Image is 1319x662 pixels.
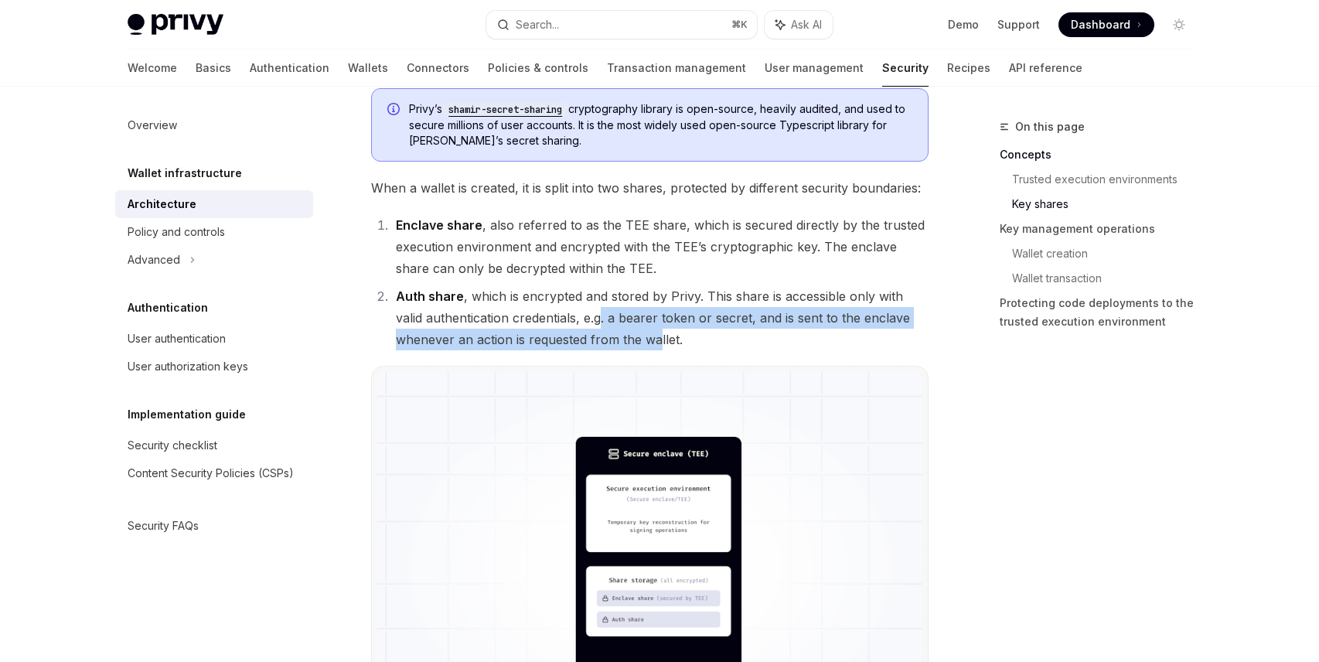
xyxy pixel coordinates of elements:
a: Security [882,49,929,87]
a: Overview [115,111,313,139]
a: User authentication [115,325,313,353]
div: Policy and controls [128,223,225,241]
span: On this page [1015,118,1085,136]
div: Architecture [128,195,196,213]
li: , also referred to as the TEE share, which is secured directly by the trusted execution environme... [391,214,929,279]
a: Wallet creation [1012,241,1204,266]
button: Toggle dark mode [1167,12,1191,37]
a: Key management operations [1000,217,1204,241]
a: Policies & controls [488,49,588,87]
a: API reference [1009,49,1082,87]
a: Recipes [947,49,990,87]
svg: Info [387,103,403,118]
strong: Enclave share [396,217,482,233]
a: Welcome [128,49,177,87]
a: Demo [948,17,979,32]
div: Overview [128,116,177,135]
span: When a wallet is created, it is split into two shares, protected by different security boundaries: [371,177,929,199]
code: shamir-secret-sharing [442,102,568,118]
li: , which is encrypted and stored by Privy. This share is accessible only with valid authentication... [391,285,929,350]
span: ⌘ K [731,19,748,31]
div: User authorization keys [128,357,248,376]
a: Security checklist [115,432,313,459]
span: Dashboard [1071,17,1130,32]
a: shamir-secret-sharing [442,102,568,115]
div: Content Security Policies (CSPs) [128,464,294,483]
a: Authentication [250,49,329,87]
button: Ask AI [765,11,833,39]
div: Advanced [128,251,180,269]
a: Protecting code deployments to the trusted execution environment [1000,291,1204,334]
strong: Auth share [396,288,464,304]
a: Dashboard [1058,12,1154,37]
a: Basics [196,49,231,87]
h5: Wallet infrastructure [128,164,242,183]
h5: Authentication [128,299,208,317]
div: Security FAQs [128,517,199,535]
img: light logo [128,14,223,36]
a: Wallet transaction [1012,266,1204,291]
a: Key shares [1012,192,1204,217]
span: Ask AI [791,17,822,32]
a: Policy and controls [115,218,313,246]
a: Connectors [407,49,469,87]
h5: Implementation guide [128,405,246,424]
span: Privy’s cryptography library is open-source, heavily audited, and used to secure millions of user... [409,101,912,148]
a: Transaction management [607,49,746,87]
a: Wallets [348,49,388,87]
a: Concepts [1000,142,1204,167]
div: Search... [516,15,559,34]
a: Content Security Policies (CSPs) [115,459,313,487]
a: Support [997,17,1040,32]
div: User authentication [128,329,226,348]
a: Security FAQs [115,512,313,540]
a: User authorization keys [115,353,313,380]
div: Security checklist [128,436,217,455]
a: Trusted execution environments [1012,167,1204,192]
button: Search...⌘K [486,11,757,39]
a: User management [765,49,864,87]
a: Architecture [115,190,313,218]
